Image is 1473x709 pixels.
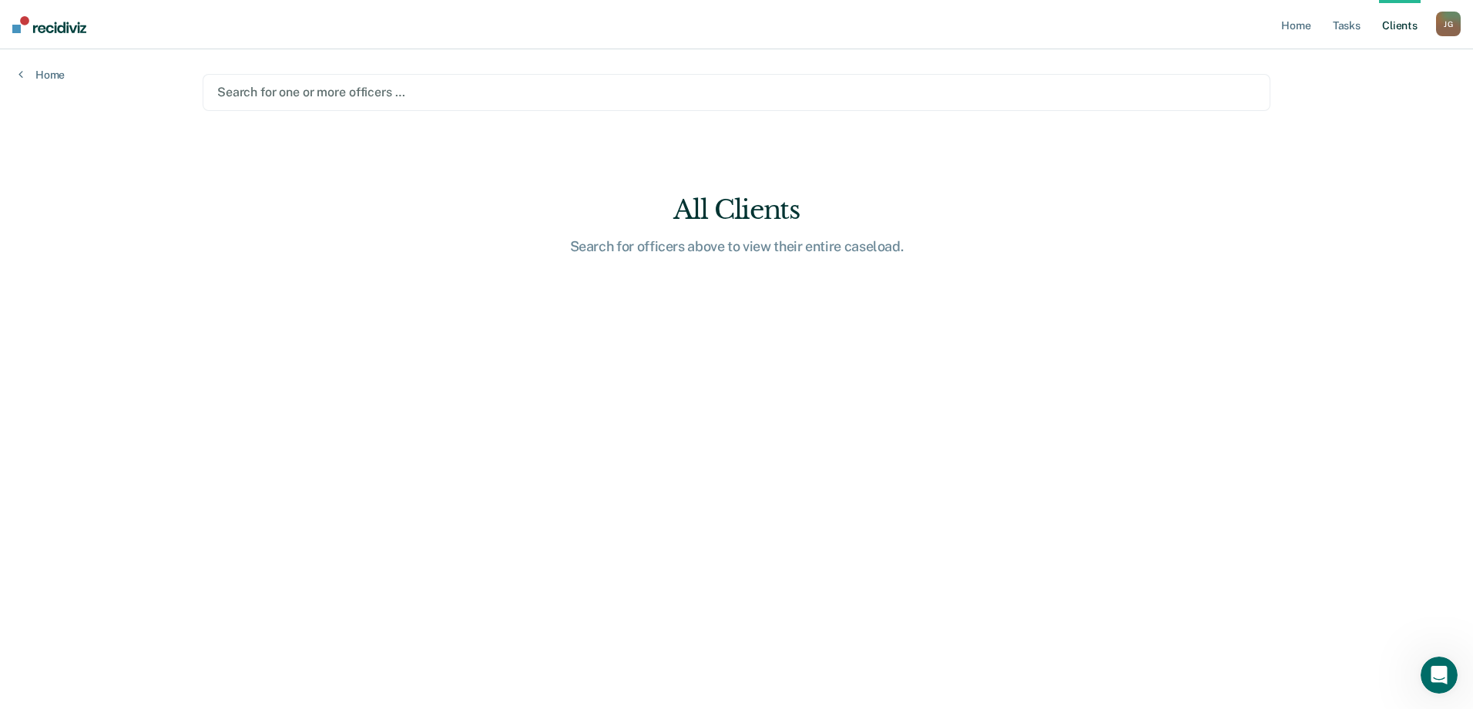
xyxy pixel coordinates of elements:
img: Recidiviz [12,16,86,33]
div: J G [1436,12,1461,36]
a: Home [18,68,65,82]
div: Search for officers above to view their entire caseload. [490,238,983,255]
iframe: Intercom live chat [1421,657,1458,694]
button: JG [1436,12,1461,36]
div: All Clients [490,194,983,226]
